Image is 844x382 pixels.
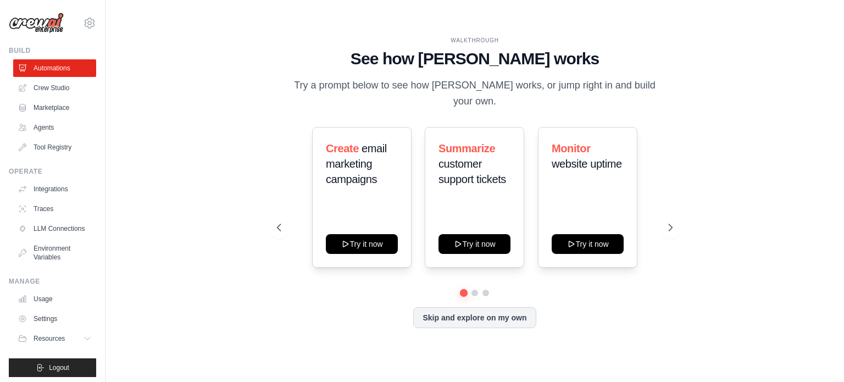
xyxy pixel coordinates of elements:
span: Logout [49,363,69,372]
span: customer support tickets [438,158,506,185]
a: Marketplace [13,99,96,117]
a: Usage [13,290,96,308]
span: email marketing campaigns [326,142,387,185]
div: WALKTHROUGH [277,36,673,45]
button: Try it now [438,234,510,254]
img: Logo [9,13,64,34]
button: Skip and explore on my own [413,307,536,328]
a: Automations [13,59,96,77]
button: Try it now [552,234,624,254]
div: Manage [9,277,96,286]
button: Resources [13,330,96,347]
div: Operate [9,167,96,176]
div: Build [9,46,96,55]
span: website uptime [552,158,622,170]
h1: See how [PERSON_NAME] works [277,49,673,69]
a: Traces [13,200,96,218]
span: Resources [34,334,65,343]
span: Summarize [438,142,495,154]
button: Logout [9,358,96,377]
span: Create [326,142,359,154]
a: Tool Registry [13,139,96,156]
a: Integrations [13,180,96,198]
p: Try a prompt below to see how [PERSON_NAME] works, or jump right in and build your own. [290,77,659,110]
a: LLM Connections [13,220,96,237]
a: Environment Variables [13,240,96,266]
a: Settings [13,310,96,328]
a: Crew Studio [13,79,96,97]
a: Agents [13,119,96,136]
button: Try it now [326,234,398,254]
span: Monitor [552,142,591,154]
